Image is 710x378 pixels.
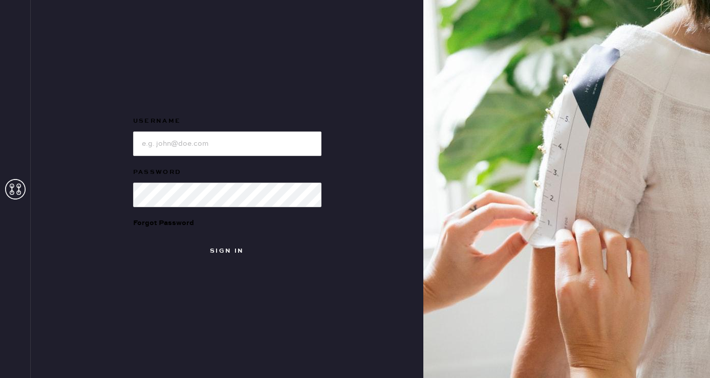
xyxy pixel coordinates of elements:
div: Forgot Password [133,217,194,229]
label: Username [133,115,321,127]
input: e.g. john@doe.com [133,131,321,156]
label: Password [133,166,321,179]
button: Sign in [133,239,321,263]
a: Forgot Password [133,207,194,239]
